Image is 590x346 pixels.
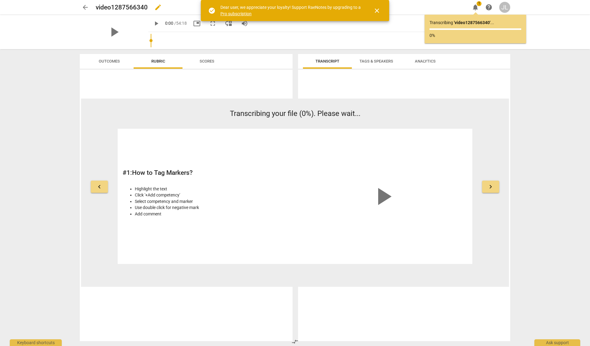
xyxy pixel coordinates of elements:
[472,4,479,11] span: notifications
[534,339,580,346] div: Ask support
[82,4,89,11] span: arrow_back
[96,4,148,11] h2: video1287566340
[153,20,160,27] span: play_arrow
[485,4,492,11] span: help
[96,183,103,190] span: keyboard_arrow_left
[165,21,173,26] span: 0:00
[291,338,299,345] span: compare_arrows
[106,24,122,40] span: play_arrow
[477,1,481,6] span: 1
[373,7,381,14] span: close
[223,18,234,29] button: View player as separate pane
[368,182,398,211] span: play_arrow
[135,192,292,198] li: Click '+Add competency'
[220,11,252,16] a: Pro subscription
[207,18,218,29] button: Fullscreen
[200,59,214,63] span: Scores
[10,339,62,346] div: Keyboard shortcuts
[208,7,216,14] span: check_circle
[220,4,362,17] div: Dear user, we appreciate your loyalty! Support RaeNotes by upgrading to a
[193,20,201,27] span: picture_in_picture
[123,169,292,177] h2: # 1 : How to Tag Markers?
[360,59,393,63] span: Tags & Speakers
[499,2,510,13] button: JL
[239,18,250,29] button: Volume
[483,2,494,13] a: Help
[154,4,162,11] span: edit
[487,183,494,190] span: keyboard_arrow_right
[99,59,120,63] span: Outcomes
[209,20,216,27] span: fullscreen
[415,59,436,63] span: Analytics
[225,20,232,27] span: move_down
[230,109,360,118] span: Transcribing your file (0%). Please wait...
[241,20,248,27] span: volume_up
[151,59,165,63] span: Rubric
[370,3,384,18] button: Close
[174,21,187,26] span: / 54:18
[430,20,521,26] p: Transcribing ...
[315,59,339,63] span: Transcript
[151,18,162,29] button: Play
[135,198,292,205] li: Select competency and marker
[470,2,481,13] button: Notifications
[135,186,292,192] li: Highlight the text
[135,211,292,217] li: Add comment
[135,204,292,211] li: Use double click for negative mark
[191,18,202,29] button: Picture in picture
[430,32,521,39] p: 0%
[454,20,490,25] b: ' video1287566340 '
